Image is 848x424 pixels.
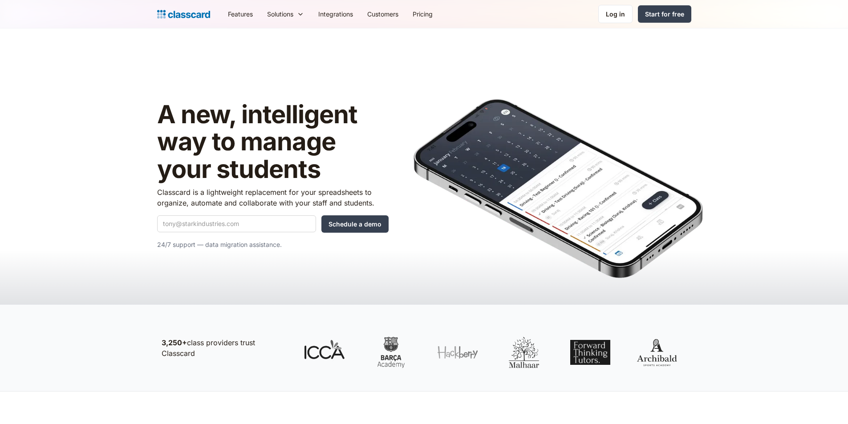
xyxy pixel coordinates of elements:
a: Integrations [311,4,360,24]
p: Classcard is a lightweight replacement for your spreadsheets to organize, automate and collaborat... [157,187,389,208]
a: Features [221,4,260,24]
p: class providers trust Classcard [162,337,286,359]
div: Start for free [645,9,684,19]
input: tony@starkindustries.com [157,215,316,232]
h1: A new, intelligent way to manage your students [157,101,389,183]
a: Customers [360,4,406,24]
p: 24/7 support — data migration assistance. [157,239,389,250]
div: Solutions [260,4,311,24]
strong: 3,250+ [162,338,187,347]
a: Log in [598,5,633,23]
a: Pricing [406,4,440,24]
form: Quick Demo Form [157,215,389,233]
input: Schedule a demo [321,215,389,233]
div: Log in [606,9,625,19]
a: Start for free [638,5,691,23]
a: Logo [157,8,210,20]
div: Solutions [267,9,293,19]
